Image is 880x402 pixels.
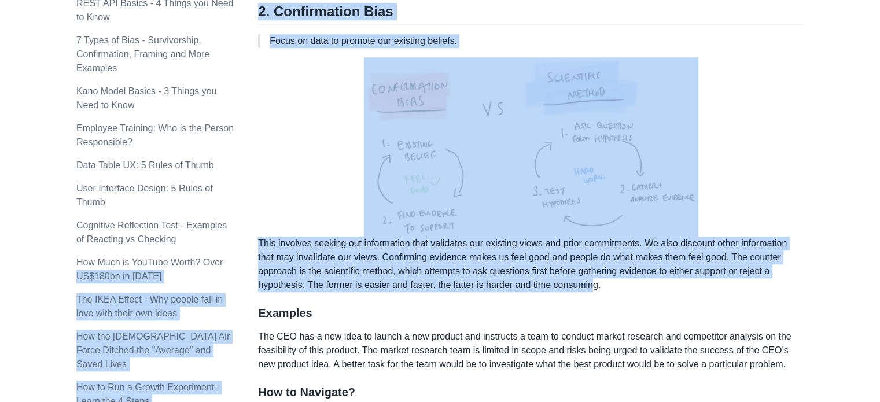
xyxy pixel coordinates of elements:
a: Cognitive Reflection Test - Examples of Reacting vs Checking [76,220,227,244]
img: confirmation-bias [364,57,698,237]
p: The CEO has a new idea to launch a new product and instructs a team to conduct market research an... [258,330,804,371]
p: This involves seeking out information that validates our existing views and prior commitments. We... [258,57,804,292]
p: Focus on data to promote our existing beliefs. [270,34,794,48]
a: User Interface Design: 5 Rules of Thumb [76,183,213,207]
h3: Examples [258,306,804,320]
a: Employee Training: Who is the Person Responsible? [76,123,234,147]
h3: How to Navigate? [258,385,804,400]
a: The IKEA Effect - Why people fall in love with their own ideas [76,294,223,318]
a: How the [DEMOGRAPHIC_DATA] Air Force Ditched the "Average" and Saved Lives [76,331,230,369]
a: How Much is YouTube Worth? Over US$180bn in [DATE] [76,257,223,281]
a: Data Table UX: 5 Rules of Thumb [76,160,214,170]
h2: 2. Confirmation Bias [258,3,804,25]
a: Kano Model Basics - 3 Things you Need to Know [76,86,217,110]
a: 7 Types of Bias - Survivorship, Confirmation, Framing and More Examples [76,35,209,73]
